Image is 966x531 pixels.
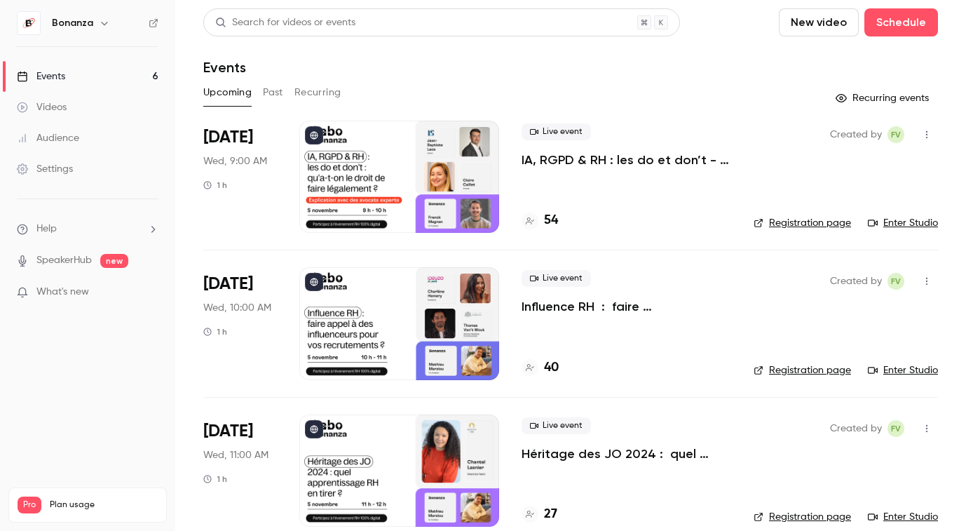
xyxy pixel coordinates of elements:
button: Upcoming [203,81,252,104]
span: Live event [522,417,591,434]
span: Help [36,222,57,236]
a: 54 [522,211,558,230]
a: SpeakerHub [36,253,92,268]
div: Videos [17,100,67,114]
button: Past [263,81,283,104]
span: Created by [830,420,882,437]
a: Registration page [754,363,851,377]
div: 1 h [203,473,227,485]
div: Nov 5 Wed, 11:00 AM (Europe/Paris) [203,415,277,527]
div: Search for videos or events [215,15,355,30]
span: new [100,254,128,268]
span: [DATE] [203,273,253,295]
h4: 27 [544,505,557,524]
a: IA, RGPD & RH : les do et don’t - qu’a-t-on le droit de faire légalement ? [522,152,731,168]
a: Enter Studio [868,510,938,524]
div: Events [17,69,65,83]
button: Recurring [294,81,341,104]
button: New video [779,8,859,36]
span: [DATE] [203,126,253,149]
a: Enter Studio [868,363,938,377]
h1: Events [203,59,246,76]
button: Recurring events [829,87,938,109]
a: Enter Studio [868,216,938,230]
span: Wed, 10:00 AM [203,301,271,315]
a: Influence RH : faire [PERSON_NAME] à des influenceurs pour vos recrutements ? [522,298,731,315]
span: [DATE] [203,420,253,443]
div: Audience [17,131,79,145]
div: Settings [17,162,73,176]
div: Nov 5 Wed, 10:00 AM (Europe/Paris) [203,267,277,379]
a: 27 [522,505,557,524]
span: Pro [18,497,41,513]
span: FV [891,126,901,143]
span: Created by [830,126,882,143]
span: Created by [830,273,882,290]
span: Fabio Vilarinho [887,273,904,290]
span: Plan usage [50,499,158,511]
span: Wed, 9:00 AM [203,154,267,168]
span: FV [891,273,901,290]
span: FV [891,420,901,437]
span: Wed, 11:00 AM [203,448,268,462]
iframe: Noticeable Trigger [142,286,158,299]
h4: 54 [544,211,558,230]
span: What's new [36,285,89,300]
a: Registration page [754,510,851,524]
span: Fabio Vilarinho [887,126,904,143]
span: Live event [522,123,591,140]
li: help-dropdown-opener [17,222,158,236]
a: Registration page [754,216,851,230]
img: Bonanza [18,12,40,34]
a: Héritage des JO 2024 : quel apprentissage RH en tirer ? [522,445,731,462]
button: Schedule [864,8,938,36]
h6: Bonanza [52,16,93,30]
h4: 40 [544,358,559,377]
a: 40 [522,358,559,377]
div: Nov 5 Wed, 9:00 AM (Europe/Paris) [203,121,277,233]
div: 1 h [203,326,227,337]
span: Fabio Vilarinho [887,420,904,437]
div: 1 h [203,180,227,191]
span: Live event [522,270,591,287]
